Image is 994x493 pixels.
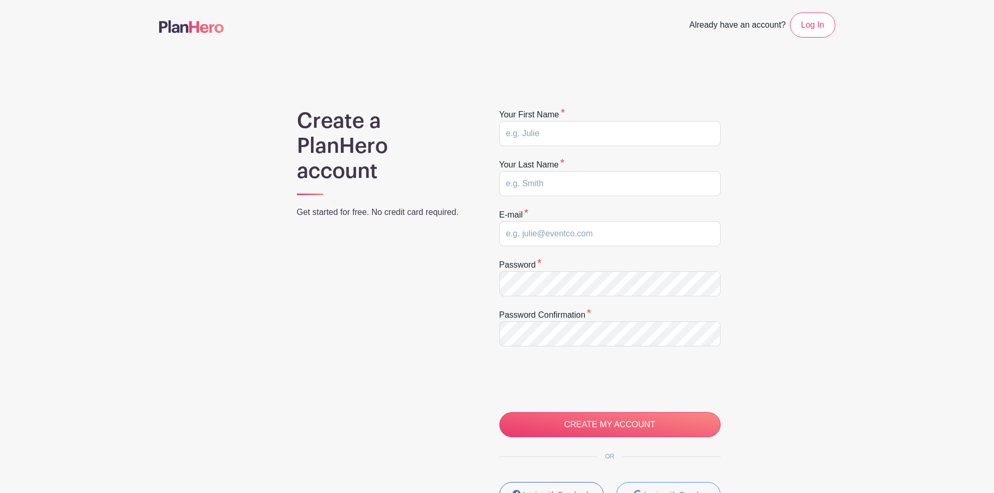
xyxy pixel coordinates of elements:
[499,121,721,146] input: e.g. Julie
[297,206,472,219] p: Get started for free. No credit card required.
[499,209,529,221] label: E-mail
[499,412,721,437] input: CREATE MY ACCOUNT
[297,109,472,184] h1: Create a PlanHero account
[790,13,835,38] a: Log In
[499,259,542,271] label: Password
[499,359,658,400] iframe: reCAPTCHA
[499,171,721,196] input: e.g. Smith
[499,309,591,321] label: Password confirmation
[689,15,786,38] span: Already have an account?
[499,109,565,121] label: Your first name
[597,453,623,460] span: OR
[499,221,721,246] input: e.g. julie@eventco.com
[159,20,224,33] img: logo-507f7623f17ff9eddc593b1ce0a138ce2505c220e1c5a4e2b4648c50719b7d32.svg
[499,159,565,171] label: Your last name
